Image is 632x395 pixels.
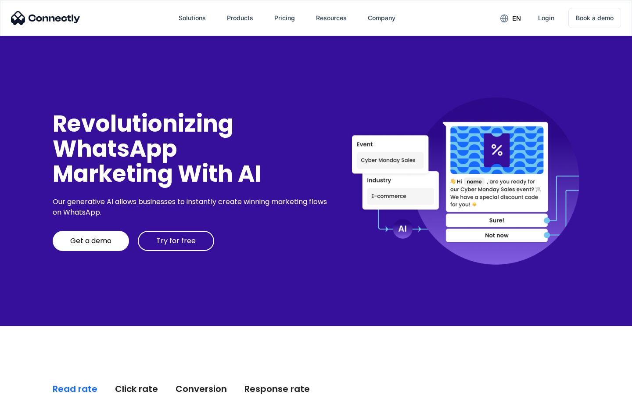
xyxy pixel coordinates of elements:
div: Products [227,12,253,24]
div: Revolutionizing WhatsApp Marketing With AI [53,111,330,187]
a: Pricing [267,7,302,29]
div: Response rate [244,383,310,395]
div: en [512,12,521,25]
div: Products [220,7,260,29]
a: Book a demo [568,8,621,28]
a: Login [531,7,561,29]
img: Connectly Logo [11,11,80,25]
div: Company [361,7,402,29]
a: Get a demo [53,231,129,251]
div: Solutions [179,12,206,24]
div: Solutions [172,7,213,29]
div: Get a demo [70,237,111,245]
div: Our generative AI allows businesses to instantly create winning marketing flows on WhatsApp. [53,197,330,218]
div: Resources [316,12,347,24]
div: Conversion [176,383,227,395]
div: Pricing [274,12,295,24]
a: Try for free [138,231,214,251]
div: Resources [309,7,354,29]
ul: Language list [18,380,53,392]
div: Click rate [115,383,158,395]
div: Try for free [156,237,196,245]
div: Company [368,12,395,24]
div: en [493,11,528,25]
aside: Language selected: English [9,380,53,392]
div: Read rate [53,383,97,395]
div: Login [538,12,554,24]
